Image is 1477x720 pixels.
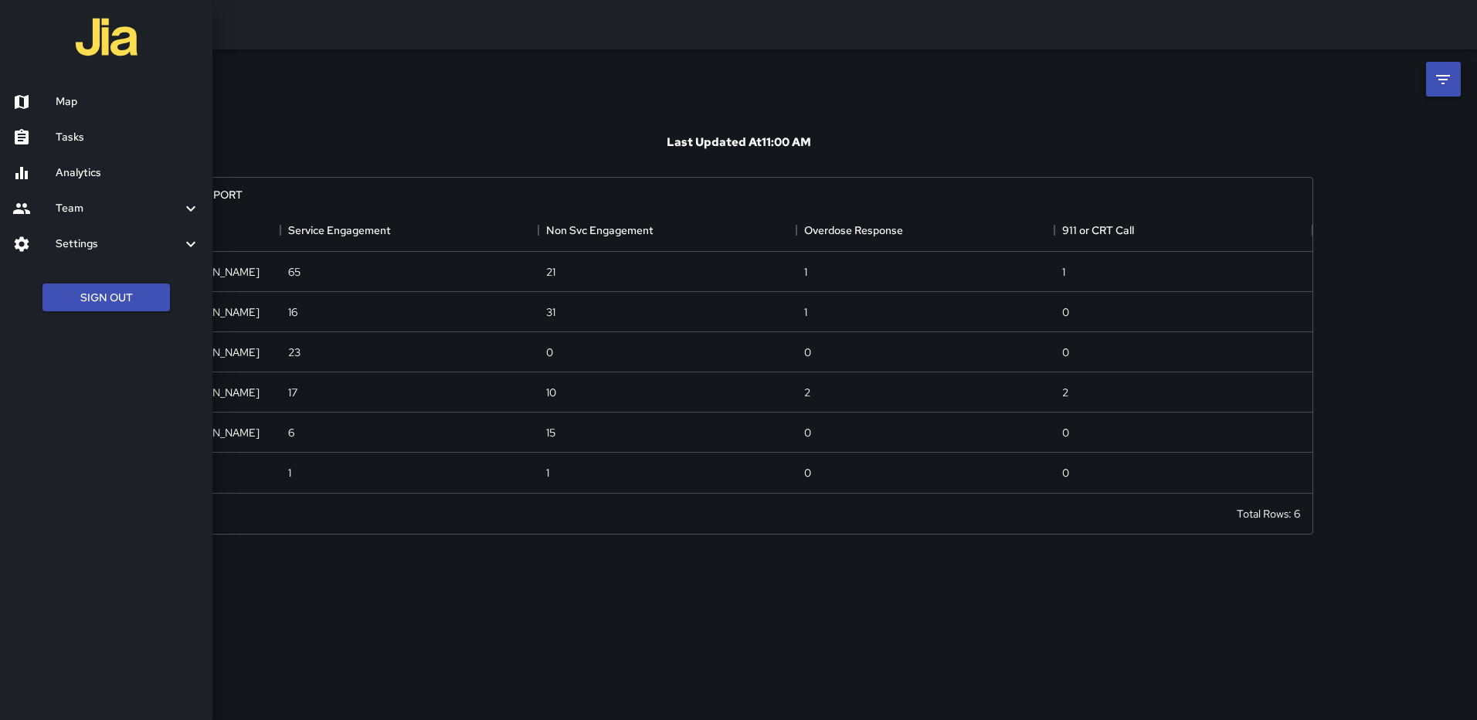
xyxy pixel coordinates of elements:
[56,93,200,110] h6: Map
[56,236,182,253] h6: Settings
[76,6,138,68] img: jia-logo
[56,129,200,146] h6: Tasks
[56,165,200,182] h6: Analytics
[56,200,182,217] h6: Team
[42,284,170,312] button: Sign Out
